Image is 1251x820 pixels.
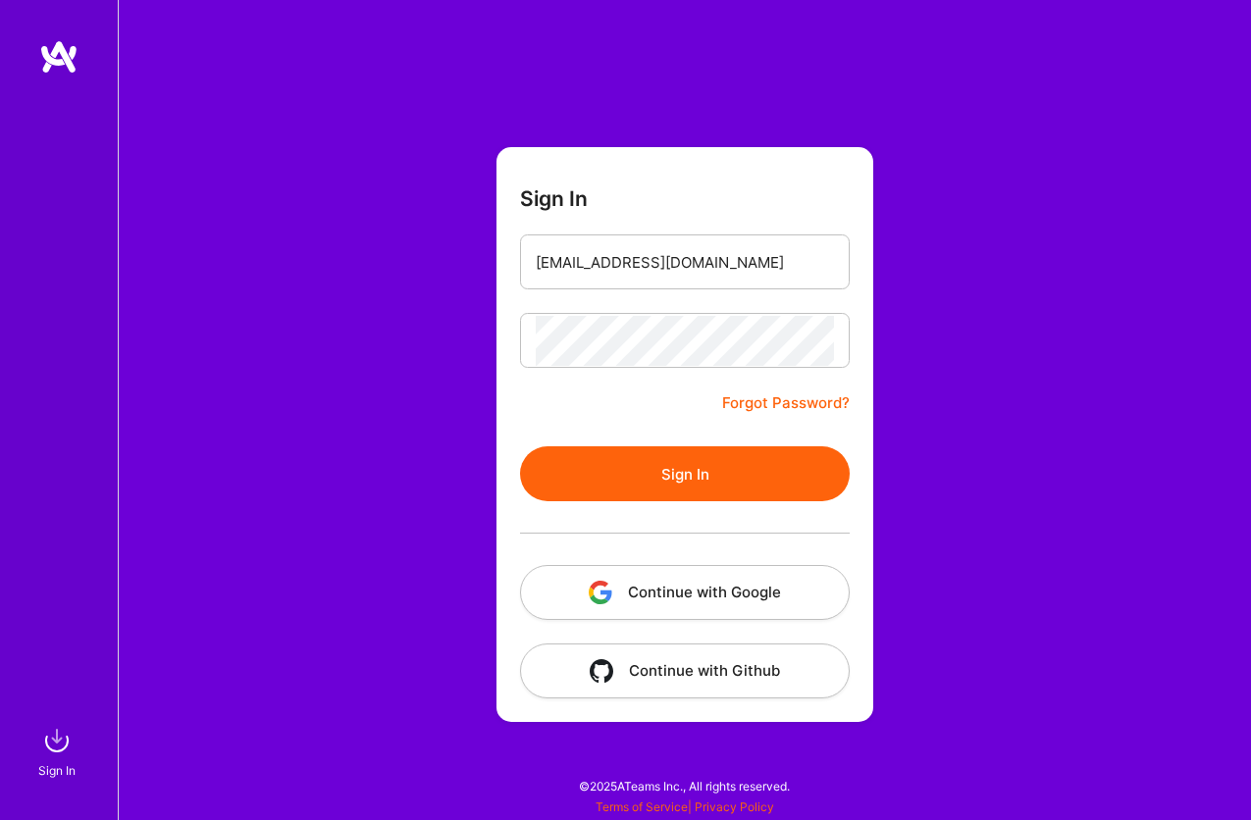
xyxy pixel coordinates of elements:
[37,721,77,760] img: sign in
[596,799,688,814] a: Terms of Service
[520,446,850,501] button: Sign In
[536,237,834,287] input: Email...
[596,799,774,814] span: |
[39,39,78,75] img: logo
[41,721,77,781] a: sign inSign In
[520,643,850,698] button: Continue with Github
[695,799,774,814] a: Privacy Policy
[118,761,1251,810] div: © 2025 ATeams Inc., All rights reserved.
[520,186,588,211] h3: Sign In
[722,391,850,415] a: Forgot Password?
[520,565,850,620] button: Continue with Google
[589,581,612,604] img: icon
[590,659,613,683] img: icon
[38,760,76,781] div: Sign In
